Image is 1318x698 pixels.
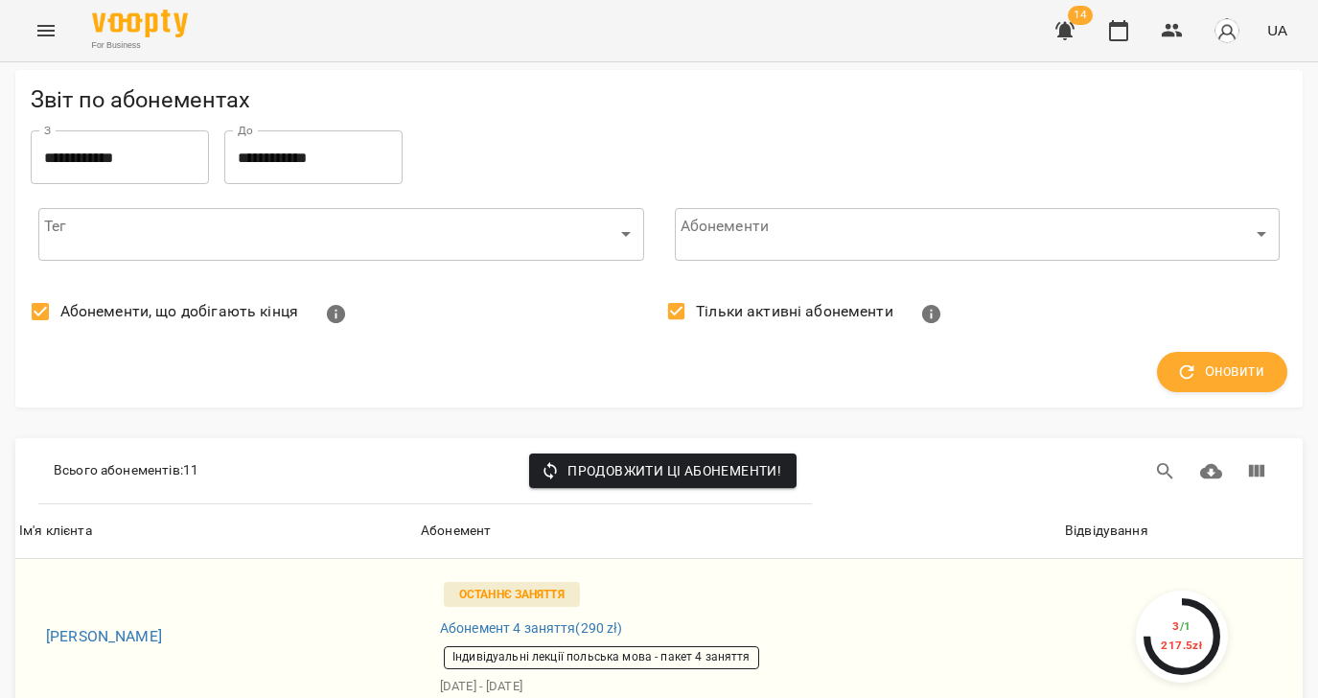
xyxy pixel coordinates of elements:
p: Останнє заняття [444,582,580,607]
span: / 1 [1180,619,1191,633]
span: Продовжити ці абонементи! [544,459,781,482]
button: Продовжити ці абонементи! [529,454,797,488]
span: Абонемент 4 заняття ( 290 zł ) [440,618,622,639]
button: Показувати тільки абонементи з залишком занять або з відвідуваннями. Активні абонементи - це ті, ... [909,291,955,337]
span: For Business [92,39,188,52]
span: Тільки активні абонементи [696,300,893,323]
span: Оновити [1180,360,1264,384]
div: Table Toolbar [15,438,1303,504]
span: Абонементи, що добігають кінця [60,300,298,323]
span: Індивідуальні лекції польська мова - пакет 4 заняття [445,649,758,665]
span: Ім'я клієнта [19,520,413,543]
span: Абонемент [421,520,1057,543]
img: avatar_s.png [1214,17,1240,44]
p: [DATE] - [DATE] [440,677,1038,696]
p: Всього абонементів : 11 [54,461,198,480]
button: Завантажити CSV [1189,449,1235,495]
div: Сортувати [421,520,491,543]
h6: [PERSON_NAME] [46,623,402,650]
div: ​ [38,207,644,261]
button: Вигляд колонок [1234,449,1280,495]
button: UA [1260,12,1295,48]
button: Оновити [1157,352,1287,392]
div: Абонемент [421,520,491,543]
img: Voopty Logo [92,10,188,37]
div: Відвідування [1065,520,1148,543]
button: Menu [23,8,69,54]
div: Ім'я клієнта [19,520,92,543]
h5: Звіт по абонементах [31,85,1287,115]
a: [PERSON_NAME] [31,623,402,650]
button: Показати абонементи з 3 або менше відвідуваннями або що закінчуються протягом 7 днів [313,291,359,337]
div: ​ [675,207,1281,261]
div: 3 217.5 zł [1161,617,1202,655]
span: UA [1267,20,1287,40]
div: Сортувати [19,520,92,543]
button: Пошук [1143,449,1189,495]
span: Відвідування [1065,520,1299,543]
span: 14 [1068,6,1093,25]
